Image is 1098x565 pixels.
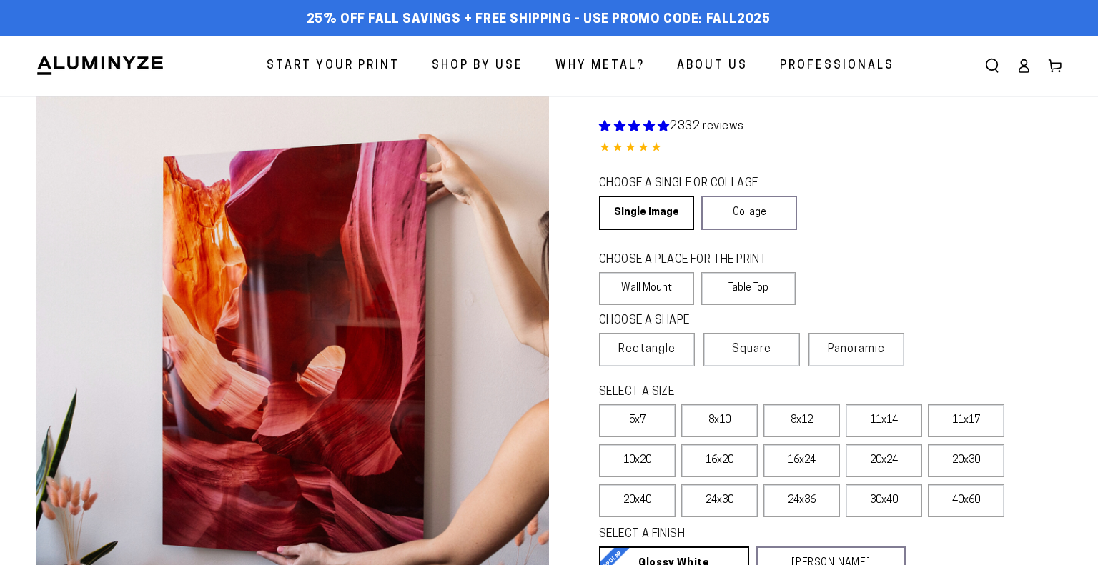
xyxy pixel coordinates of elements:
[599,484,676,517] label: 20x40
[681,484,758,517] label: 24x30
[256,47,410,85] a: Start Your Print
[976,50,1008,81] summary: Search our site
[701,272,796,305] label: Table Top
[545,47,656,85] a: Why Metal?
[846,444,922,477] label: 20x24
[599,313,785,329] legend: CHOOSE A SHAPE
[846,404,922,437] label: 11x14
[681,444,758,477] label: 16x20
[828,344,885,355] span: Panoramic
[599,444,676,477] label: 10x20
[599,526,871,543] legend: SELECT A FINISH
[618,341,676,358] span: Rectangle
[928,404,1004,437] label: 11x17
[928,444,1004,477] label: 20x30
[763,484,840,517] label: 24x36
[701,196,796,230] a: Collage
[599,404,676,437] label: 5x7
[928,484,1004,517] label: 40x60
[846,484,922,517] label: 30x40
[599,176,783,192] legend: CHOOSE A SINGLE OR COLLAGE
[780,56,894,76] span: Professionals
[555,56,645,76] span: Why Metal?
[769,47,905,85] a: Professionals
[421,47,534,85] a: Shop By Use
[36,55,164,76] img: Aluminyze
[599,384,871,401] legend: SELECT A SIZE
[732,341,771,358] span: Square
[599,196,694,230] a: Single Image
[677,56,748,76] span: About Us
[599,252,783,269] legend: CHOOSE A PLACE FOR THE PRINT
[599,139,1062,159] div: 4.85 out of 5.0 stars
[681,404,758,437] label: 8x10
[432,56,523,76] span: Shop By Use
[267,56,400,76] span: Start Your Print
[307,12,771,28] span: 25% off FALL Savings + Free Shipping - Use Promo Code: FALL2025
[763,444,840,477] label: 16x24
[763,404,840,437] label: 8x12
[599,272,694,305] label: Wall Mount
[666,47,758,85] a: About Us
